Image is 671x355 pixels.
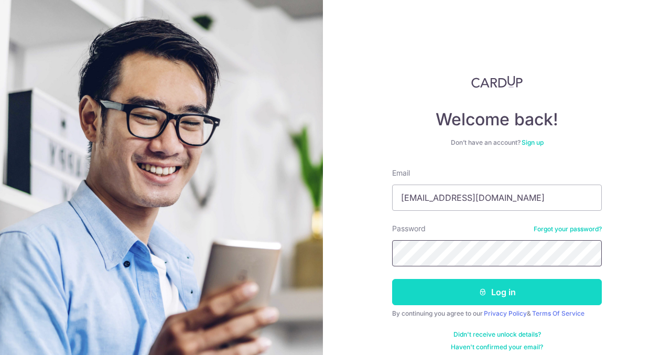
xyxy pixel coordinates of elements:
a: Forgot your password? [534,225,602,233]
button: Log in [392,279,602,305]
a: Privacy Policy [484,309,527,317]
div: By continuing you agree to our & [392,309,602,318]
a: Terms Of Service [532,309,585,317]
a: Haven't confirmed your email? [451,343,543,351]
div: Don’t have an account? [392,138,602,147]
a: Didn't receive unlock details? [453,330,541,339]
label: Email [392,168,410,178]
a: Sign up [522,138,544,146]
img: CardUp Logo [471,76,523,88]
label: Password [392,223,426,234]
h4: Welcome back! [392,109,602,130]
input: Enter your Email [392,185,602,211]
